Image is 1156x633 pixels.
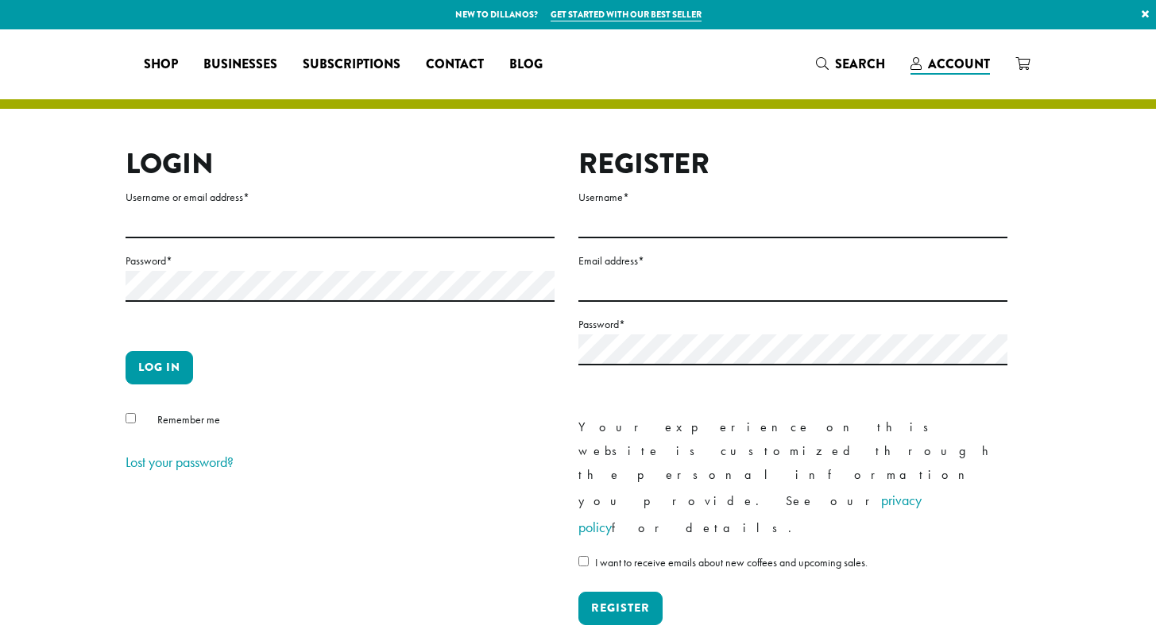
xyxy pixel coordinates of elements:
[578,592,663,625] button: Register
[126,351,193,384] button: Log in
[126,251,555,271] label: Password
[578,147,1007,181] h2: Register
[578,187,1007,207] label: Username
[578,251,1007,271] label: Email address
[551,8,702,21] a: Get started with our best seller
[578,556,589,566] input: I want to receive emails about new coffees and upcoming sales.
[131,52,191,77] a: Shop
[126,453,234,471] a: Lost your password?
[595,555,868,569] span: I want to receive emails about new coffees and upcoming sales.
[578,315,1007,334] label: Password
[928,55,990,73] span: Account
[126,147,555,181] h2: Login
[426,55,484,75] span: Contact
[509,55,543,75] span: Blog
[578,415,1007,541] p: Your experience on this website is customized through the personal information you provide. See o...
[578,491,922,536] a: privacy policy
[835,55,885,73] span: Search
[144,55,178,75] span: Shop
[126,187,555,207] label: Username or email address
[157,412,220,427] span: Remember me
[303,55,400,75] span: Subscriptions
[203,55,277,75] span: Businesses
[803,51,898,77] a: Search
